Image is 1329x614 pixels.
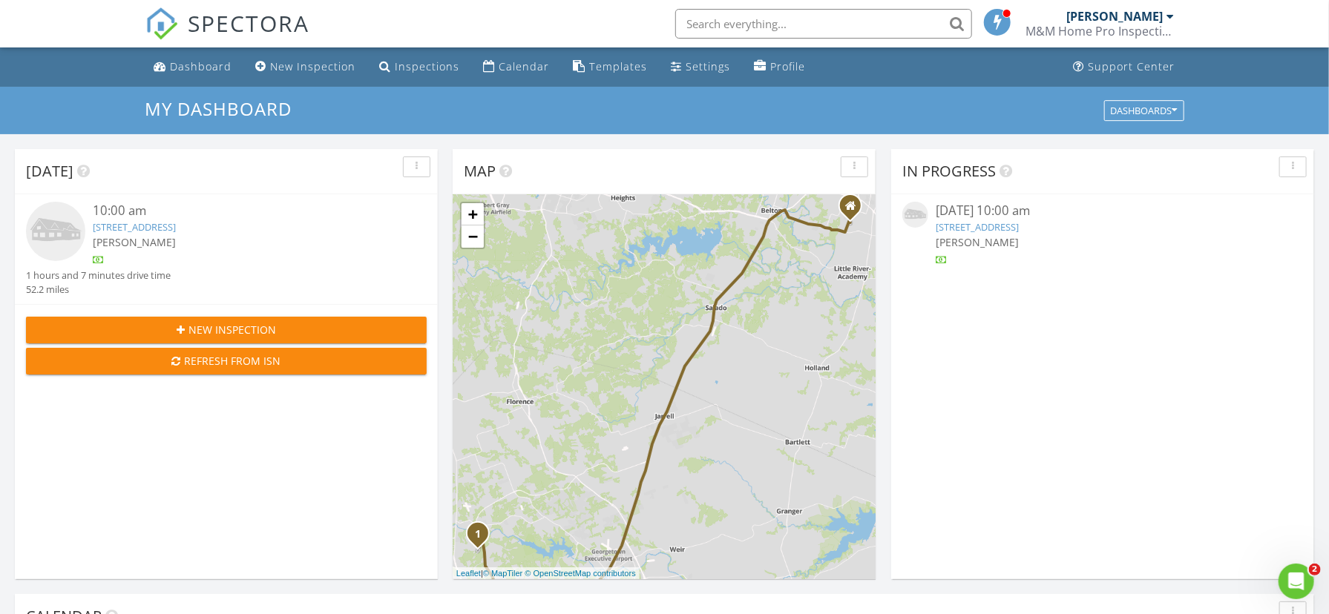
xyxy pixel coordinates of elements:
[1026,24,1175,39] div: M&M Home Pro Inspections, PLLC
[1067,9,1164,24] div: [PERSON_NAME]
[93,235,176,249] span: [PERSON_NAME]
[686,59,731,73] div: Settings
[453,567,640,580] div: |
[26,202,85,261] img: house-placeholder-square-ca63347ab8c70e15b013bc22427d3df0f7f082c62ce06d78aee8ec4e70df452f.jpg
[936,202,1270,220] div: [DATE] 10:00 am
[145,20,310,51] a: SPECTORA
[26,202,427,297] a: 10:00 am [STREET_ADDRESS] [PERSON_NAME] 1 hours and 7 minutes drive time 52.2 miles
[464,161,496,181] span: Map
[475,529,481,540] i: 1
[462,203,484,225] a: Zoom in
[456,569,481,578] a: Leaflet
[374,53,466,81] a: Inspections
[188,7,310,39] span: SPECTORA
[26,317,427,343] button: New Inspection
[568,53,654,81] a: Templates
[462,225,484,248] a: Zoom out
[250,53,362,81] a: New Inspection
[902,161,996,181] span: In Progress
[525,569,636,578] a: © OpenStreetMap contributors
[26,348,427,374] button: Refresh from ISN
[478,53,556,81] a: Calendar
[1309,564,1321,575] span: 2
[93,202,393,220] div: 10:00 am
[666,53,737,81] a: Settings
[38,353,415,369] div: Refresh from ISN
[902,202,928,228] img: house-placeholder-square-ca63347ab8c70e15b013bc22427d3df0f7f082c62ce06d78aee8ec4e70df452f.jpg
[936,220,1019,234] a: [STREET_ADDRESS]
[499,59,550,73] div: Calendar
[1111,105,1178,116] div: Dashboards
[771,59,806,73] div: Profile
[171,59,232,73] div: Dashboard
[1089,59,1175,73] div: Support Center
[145,7,178,40] img: The Best Home Inspection Software - Spectora
[1068,53,1181,81] a: Support Center
[483,569,523,578] a: © MapTiler
[478,533,487,542] div: 305 Bristlecone Bnd, Liberty Hill, TX 78642
[675,9,972,39] input: Search everything...
[936,235,1019,249] span: [PERSON_NAME]
[396,59,460,73] div: Inspections
[1279,564,1314,599] iframe: Intercom live chat
[26,161,73,181] span: [DATE]
[590,59,648,73] div: Templates
[1104,100,1184,121] button: Dashboards
[749,53,812,81] a: Profile
[26,283,171,297] div: 52.2 miles
[188,322,276,337] span: New Inspection
[148,53,238,81] a: Dashboard
[93,220,176,234] a: [STREET_ADDRESS]
[145,96,292,121] span: My Dashboard
[902,202,1303,268] a: [DATE] 10:00 am [STREET_ADDRESS] [PERSON_NAME]
[26,268,171,283] div: 1 hours and 7 minutes drive time
[271,59,356,73] div: New Inspection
